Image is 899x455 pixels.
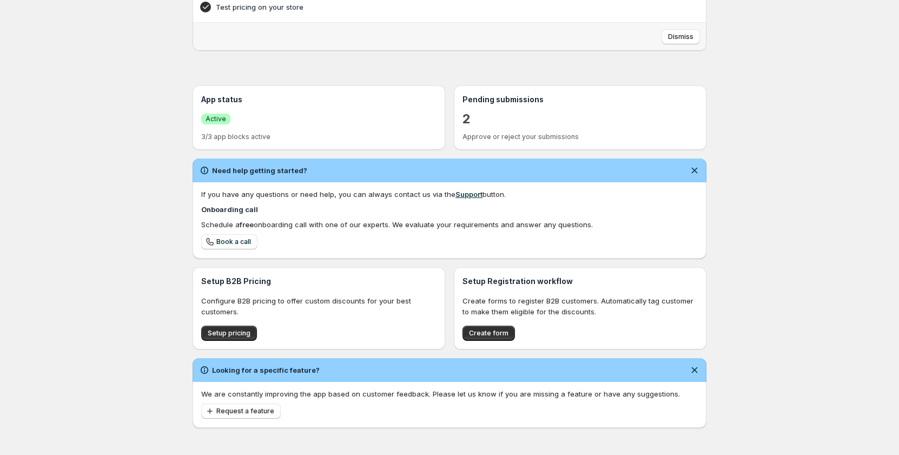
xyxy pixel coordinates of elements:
[455,190,482,199] a: Support
[462,94,698,105] h3: Pending submissions
[201,388,698,399] p: We are constantly improving the app based on customer feedback. Please let us know if you are mis...
[201,204,698,215] h4: Onboarding call
[687,362,702,378] button: Dismiss notification
[216,238,251,246] span: Book a call
[212,365,320,375] h2: Looking for a specific feature?
[201,234,257,249] a: Book a call
[201,326,257,341] button: Setup pricing
[201,404,281,419] button: Request a feature
[201,189,698,200] div: If you have any questions or need help, you can always contact us via the button.
[201,94,437,105] h3: App status
[201,133,437,141] p: 3/3 app blocks active
[201,276,437,287] h3: Setup B2B Pricing
[462,295,698,317] p: Create forms to register B2B customers. Automatically tag customer to make them eligible for the ...
[206,115,226,123] span: Active
[216,2,650,12] h4: Test pricing on your store
[462,326,515,341] button: Create form
[668,32,693,41] span: Dismiss
[462,110,471,128] a: 2
[240,220,254,229] b: free
[201,113,230,124] a: SuccessActive
[462,133,698,141] p: Approve or reject your submissions
[201,219,698,230] div: Schedule a onboarding call with one of our experts. We evaluate your requirements and answer any ...
[662,29,700,44] button: Dismiss
[201,295,437,317] p: Configure B2B pricing to offer custom discounts for your best customers.
[687,163,702,178] button: Dismiss notification
[208,329,250,338] span: Setup pricing
[216,407,274,416] span: Request a feature
[212,165,307,176] h2: Need help getting started?
[469,329,508,338] span: Create form
[462,276,698,287] h3: Setup Registration workflow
